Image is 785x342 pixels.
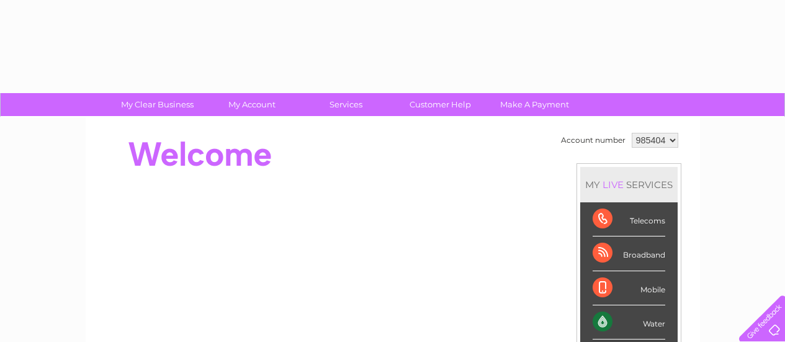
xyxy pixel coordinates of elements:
div: Telecoms [593,202,665,236]
a: My Account [200,93,303,116]
div: LIVE [600,179,626,191]
a: Services [295,93,397,116]
div: Mobile [593,271,665,305]
td: Account number [558,130,629,151]
div: MY SERVICES [580,167,678,202]
div: Water [593,305,665,340]
a: My Clear Business [106,93,209,116]
div: Broadband [593,236,665,271]
a: Make A Payment [483,93,586,116]
a: Customer Help [389,93,491,116]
